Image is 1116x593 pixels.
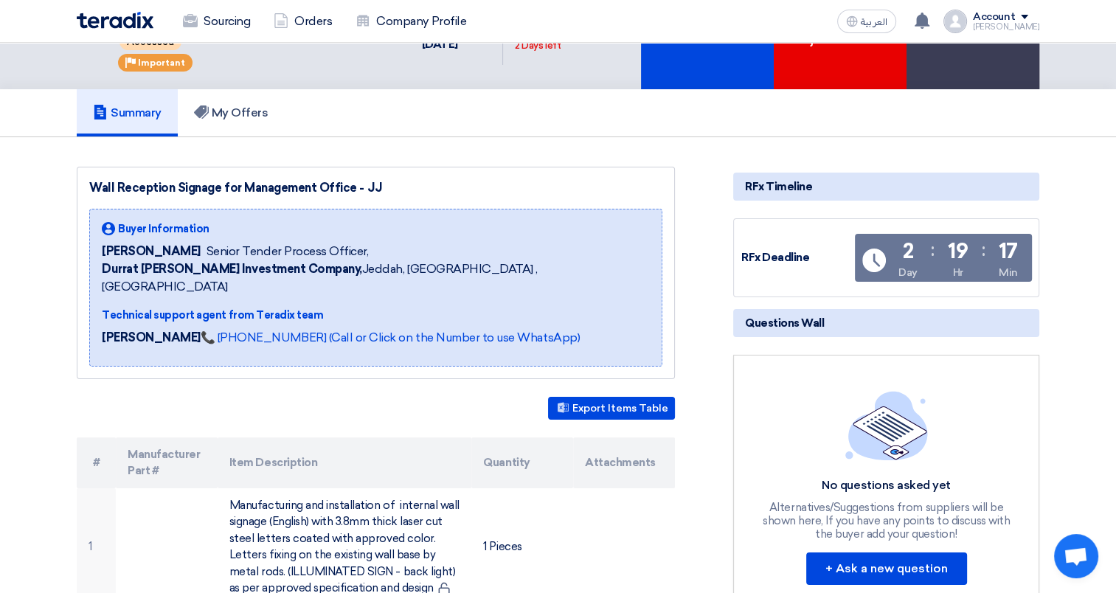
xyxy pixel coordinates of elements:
[999,241,1018,262] div: 17
[89,179,662,197] div: Wall Reception Signage for Management Office - JJ
[171,5,262,38] a: Sourcing
[973,23,1039,31] div: [PERSON_NAME]
[837,10,896,33] button: العربية
[943,10,967,33] img: profile_test.png
[745,315,824,331] span: Questions Wall
[178,89,285,136] a: My Offers
[102,262,362,276] b: Durrat [PERSON_NAME] Investment Company,
[102,243,201,260] span: [PERSON_NAME]
[93,105,162,120] h5: Summary
[422,36,491,53] div: [DATE]
[861,17,887,27] span: العربية
[548,397,675,420] button: Export Items Table
[201,330,580,344] a: 📞 [PHONE_NUMBER] (Call or Click on the Number to use WhatsApp)
[999,265,1018,280] div: Min
[77,89,178,136] a: Summary
[573,437,675,488] th: Attachments
[761,478,1012,493] div: No questions asked yet
[344,5,478,38] a: Company Profile
[116,437,218,488] th: Manufacturer Part #
[982,237,985,263] div: :
[741,249,852,266] div: RFx Deadline
[973,11,1015,24] div: Account
[194,105,268,120] h5: My Offers
[1054,534,1098,578] a: Open chat
[138,58,185,68] span: Important
[733,173,1039,201] div: RFx Timeline
[761,501,1012,541] div: Alternatives/Suggestions from suppliers will be shown here, If you have any points to discuss wit...
[102,308,650,323] div: Technical support agent from Teradix team
[207,243,369,260] span: Senior Tender Process Officer,
[931,237,935,263] div: :
[898,265,918,280] div: Day
[845,391,928,460] img: empty_state_list.svg
[102,330,201,344] strong: [PERSON_NAME]
[102,260,650,296] span: Jeddah, [GEOGRAPHIC_DATA] ,[GEOGRAPHIC_DATA]
[218,437,472,488] th: Item Description
[903,241,914,262] div: 2
[948,241,968,262] div: 19
[77,437,116,488] th: #
[953,265,963,280] div: Hr
[77,12,153,29] img: Teradix logo
[262,5,344,38] a: Orders
[806,552,967,585] button: + Ask a new question
[118,221,209,237] span: Buyer Information
[471,437,573,488] th: Quantity
[515,38,561,53] div: 2 Days left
